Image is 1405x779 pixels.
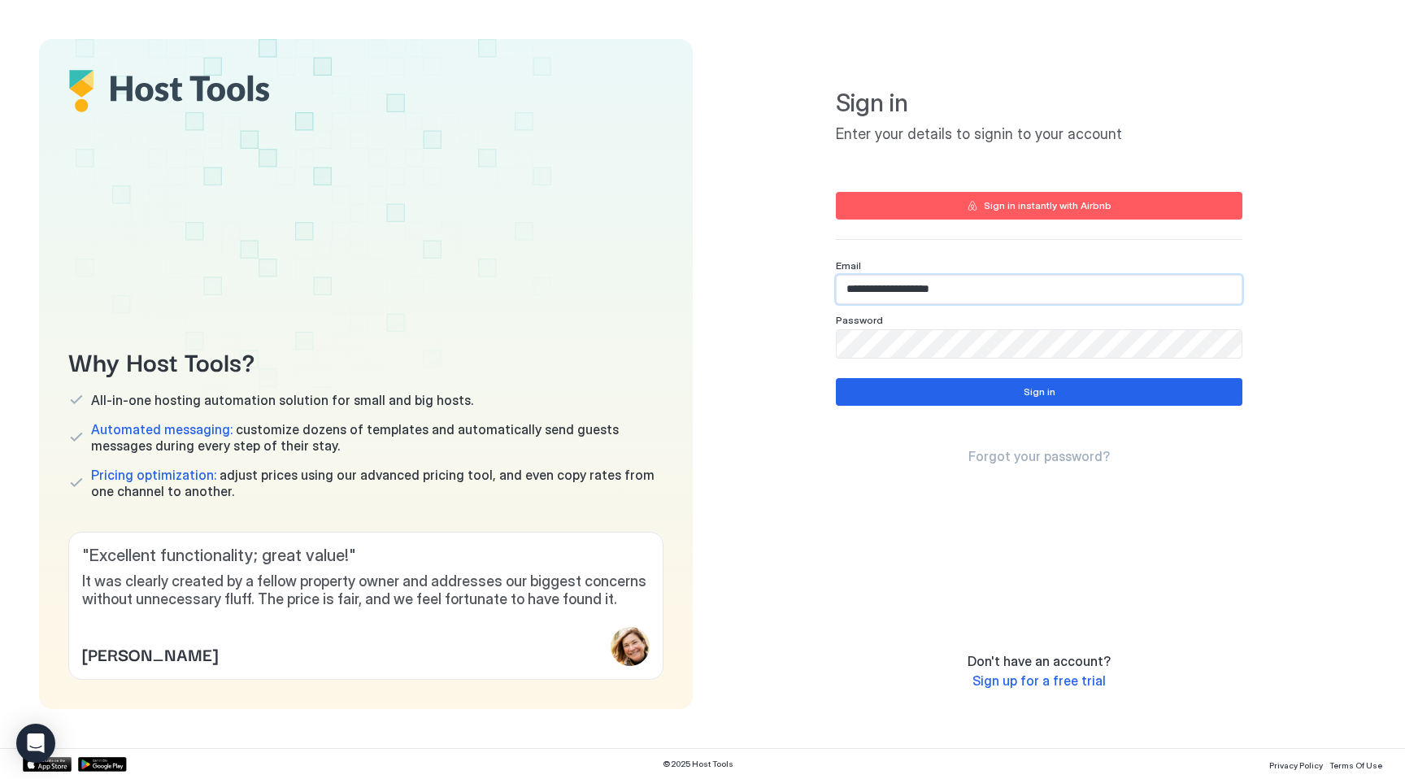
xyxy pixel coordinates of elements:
div: Sign in [1024,385,1055,399]
span: " Excellent functionality; great value! " [82,546,650,566]
span: Terms Of Use [1329,760,1382,770]
span: All-in-one hosting automation solution for small and big hosts. [91,392,473,408]
span: customize dozens of templates and automatically send guests messages during every step of their s... [91,421,663,454]
span: Automated messaging: [91,421,233,437]
div: profile [611,627,650,666]
a: Privacy Policy [1269,755,1323,772]
a: Forgot your password? [968,448,1110,465]
a: Sign up for a free trial [972,672,1106,690]
span: adjust prices using our advanced pricing tool, and even copy rates from one channel to another. [91,467,663,499]
span: Privacy Policy [1269,760,1323,770]
a: Terms Of Use [1329,755,1382,772]
span: It was clearly created by a fellow property owner and addresses our biggest concerns without unne... [82,572,650,609]
span: Enter your details to signin to your account [836,125,1242,144]
span: © 2025 Host Tools [663,759,733,769]
a: App Store [23,757,72,772]
span: Email [836,259,861,272]
span: Forgot your password? [968,448,1110,464]
button: Sign in [836,378,1242,406]
span: [PERSON_NAME] [82,642,218,666]
span: Pricing optimization: [91,467,216,483]
span: Sign in [836,88,1242,119]
div: Open Intercom Messenger [16,724,55,763]
a: Google Play Store [78,757,127,772]
div: Sign in instantly with Airbnb [984,198,1111,213]
span: Why Host Tools? [68,342,663,379]
span: Don't have an account? [968,653,1111,669]
input: Input Field [837,276,1242,303]
span: Password [836,314,883,326]
input: Input Field [837,330,1242,358]
button: Sign in instantly with Airbnb [836,192,1242,220]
